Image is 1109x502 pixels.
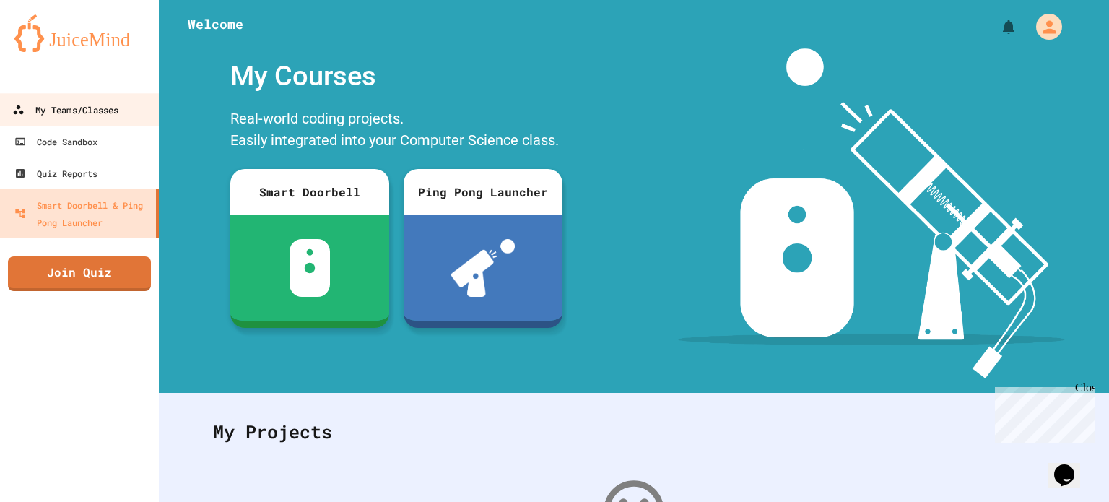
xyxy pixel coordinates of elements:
[1048,444,1095,488] iframe: chat widget
[290,239,331,297] img: sdb-white.svg
[230,169,389,215] div: Smart Doorbell
[14,14,144,52] img: logo-orange.svg
[973,14,1021,39] div: My Notifications
[199,404,1069,460] div: My Projects
[1021,10,1066,43] div: My Account
[223,48,570,104] div: My Courses
[451,239,516,297] img: ppl-with-ball.png
[14,133,97,150] div: Code Sandbox
[678,48,1065,378] img: banner-image-my-projects.png
[989,381,1095,443] iframe: chat widget
[223,104,570,158] div: Real-world coding projects. Easily integrated into your Computer Science class.
[12,101,118,119] div: My Teams/Classes
[14,165,97,182] div: Quiz Reports
[8,256,151,291] a: Join Quiz
[6,6,100,92] div: Chat with us now!Close
[14,196,150,231] div: Smart Doorbell & Ping Pong Launcher
[404,169,562,215] div: Ping Pong Launcher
